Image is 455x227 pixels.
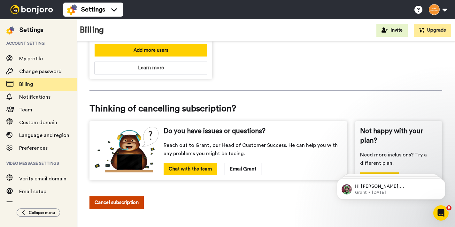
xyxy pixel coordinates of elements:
a: Cancel subscription [89,196,442,218]
iframe: Intercom notifications message [327,165,455,210]
span: 9 [446,205,451,210]
span: My profile [19,56,43,61]
span: Custom domain [19,120,57,125]
img: bj-logo-header-white.svg [8,5,56,14]
span: Delivery customization [19,202,73,207]
span: Settings [81,5,105,14]
span: Need more inclusions? Try a different plan. [360,151,437,167]
button: Upgrade [414,24,451,37]
span: Reach out to Grant, our Head of Customer Success. He can help you with any problems you might be ... [164,141,342,158]
span: Verify email domain [19,176,66,181]
h1: Billing [80,26,104,35]
button: Email Grant [225,163,261,175]
span: Change password [19,69,62,74]
img: settings-colored.svg [6,26,14,34]
span: Email setup [19,189,46,194]
iframe: Intercom live chat [433,205,449,221]
span: Preferences [19,146,48,151]
img: settings-colored.svg [67,4,77,15]
button: Collapse menu [17,208,60,217]
span: Notifications [19,95,50,100]
button: Add more users [95,44,207,57]
span: Language and region [19,133,69,138]
button: Cancel subscription [89,196,144,209]
span: Collapse menu [29,210,55,215]
button: Learn more [95,62,207,74]
span: Team [19,107,32,112]
span: Do you have issues or questions? [164,126,266,136]
button: Chat with the team [164,163,217,175]
img: cs-bear.png [95,126,158,172]
div: Settings [19,26,43,34]
span: Thinking of cancelling subscription? [89,102,442,115]
button: Invite [376,24,408,37]
span: Not happy with your plan? [360,126,437,146]
span: Billing [19,82,33,87]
